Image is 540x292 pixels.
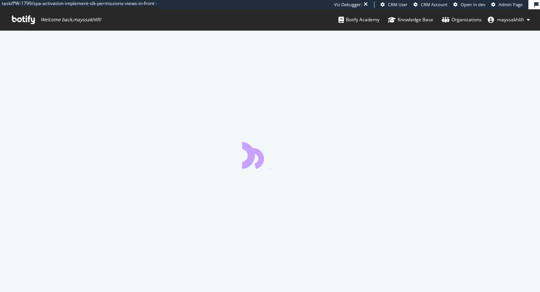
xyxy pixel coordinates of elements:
[388,9,433,30] a: Knowledge Base
[461,2,485,7] span: Open in dev
[334,2,362,8] div: Viz Debugger:
[338,9,379,30] a: Botify Academy
[442,16,482,24] div: Organizations
[381,2,408,8] a: CRM User
[497,16,524,23] span: mayssakhlifi
[414,2,448,8] a: CRM Account
[442,9,482,30] a: Organizations
[453,2,485,8] a: Open in dev
[388,16,433,24] div: Knowledge Base
[421,2,448,7] span: CRM Account
[41,17,101,23] span: Welcome back, mayssakhlifi !
[491,2,523,8] a: Admin Page
[388,2,408,7] span: CRM User
[338,16,379,24] div: Botify Academy
[482,14,536,26] button: mayssakhlifi
[499,2,523,7] span: Admin Page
